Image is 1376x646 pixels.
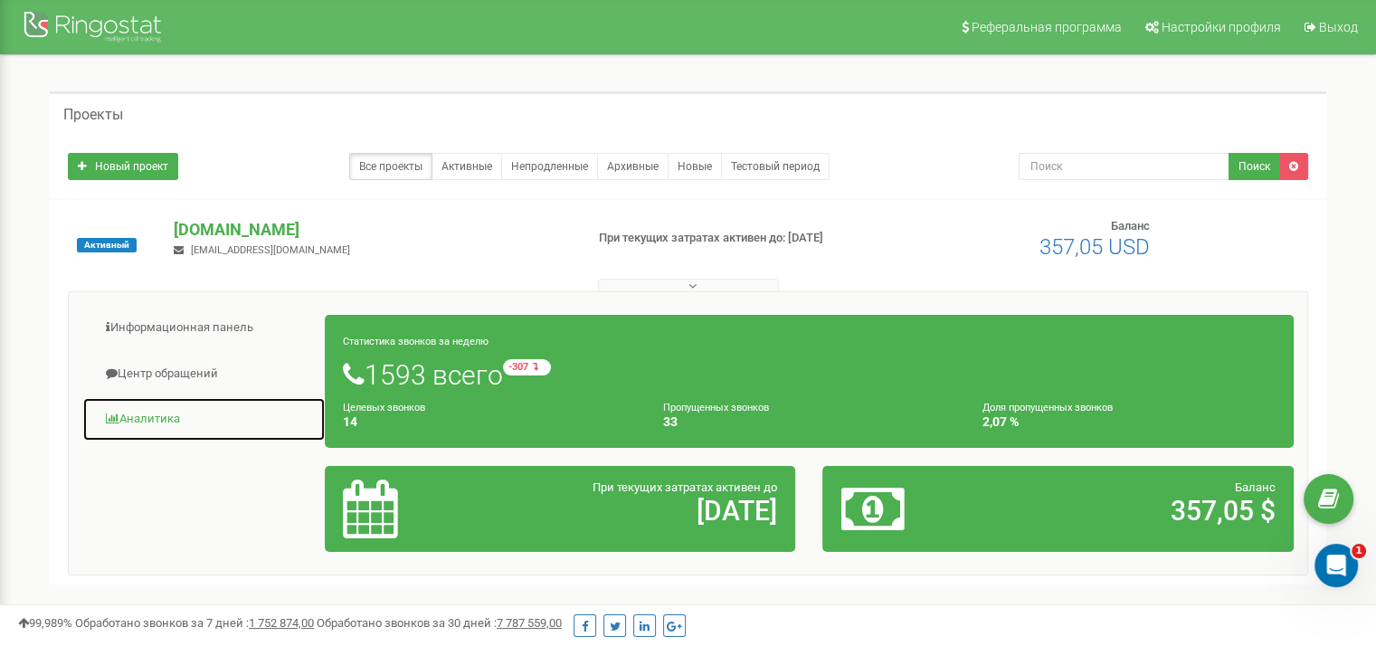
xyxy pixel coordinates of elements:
[497,496,777,526] h2: [DATE]
[63,107,123,123] h5: Проекты
[599,230,888,247] p: При текущих затратах активен до: [DATE]
[663,415,956,429] h4: 33
[191,244,350,256] span: [EMAIL_ADDRESS][DOMAIN_NAME]
[497,616,562,630] u: 7 787 559,00
[82,397,326,442] a: Аналитика
[343,415,636,429] h4: 14
[349,153,432,180] a: Все проекты
[972,20,1122,34] span: Реферальная программа
[663,402,769,413] small: Пропущенных звонков
[1111,219,1150,233] span: Баланс
[597,153,669,180] a: Архивные
[82,306,326,350] a: Информационная панель
[68,153,178,180] a: Новый проект
[317,616,562,630] span: Обработано звонков за 30 дней :
[668,153,722,180] a: Новые
[18,616,72,630] span: 99,989%
[343,359,1276,390] h1: 1593 всего
[1162,20,1281,34] span: Настройки профиля
[82,352,326,396] a: Центр обращений
[1319,20,1358,34] span: Выход
[1352,544,1366,558] span: 1
[343,402,425,413] small: Целевых звонков
[593,480,777,494] span: При текущих затратах активен до
[721,153,830,180] a: Тестовый период
[75,616,314,630] span: Обработано звонков за 7 дней :
[432,153,502,180] a: Активные
[503,359,551,375] small: -307
[501,153,598,180] a: Непродленные
[1039,234,1150,260] span: 357,05 USD
[982,402,1113,413] small: Доля пропущенных звонков
[1235,480,1276,494] span: Баланс
[1019,153,1229,180] input: Поиск
[1314,544,1358,587] iframe: Intercom live chat
[343,336,489,347] small: Статистика звонков за неделю
[174,218,569,242] p: [DOMAIN_NAME]
[1229,153,1280,180] button: Поиск
[995,496,1276,526] h2: 357,05 $
[249,616,314,630] u: 1 752 874,00
[982,415,1276,429] h4: 2,07 %
[77,238,137,252] span: Активный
